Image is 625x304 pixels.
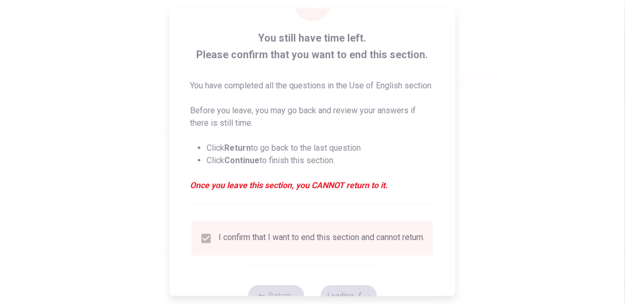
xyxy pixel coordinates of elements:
li: Click to go back to the last question [207,141,435,154]
li: Click to finish this section. [207,154,435,166]
strong: Continue [225,155,260,165]
p: Before you leave, you may go back and review your answers if there is still time. [191,104,435,129]
div: I confirm that I want to end this section and cannot return. [219,232,425,244]
p: You have completed all the questions in the Use of English section. [191,79,435,91]
em: Once you leave this section, you CANNOT return to it. [191,179,435,191]
span: You still have time left. Please confirm that you want to end this section. [191,29,435,62]
strong: Return [225,142,251,152]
